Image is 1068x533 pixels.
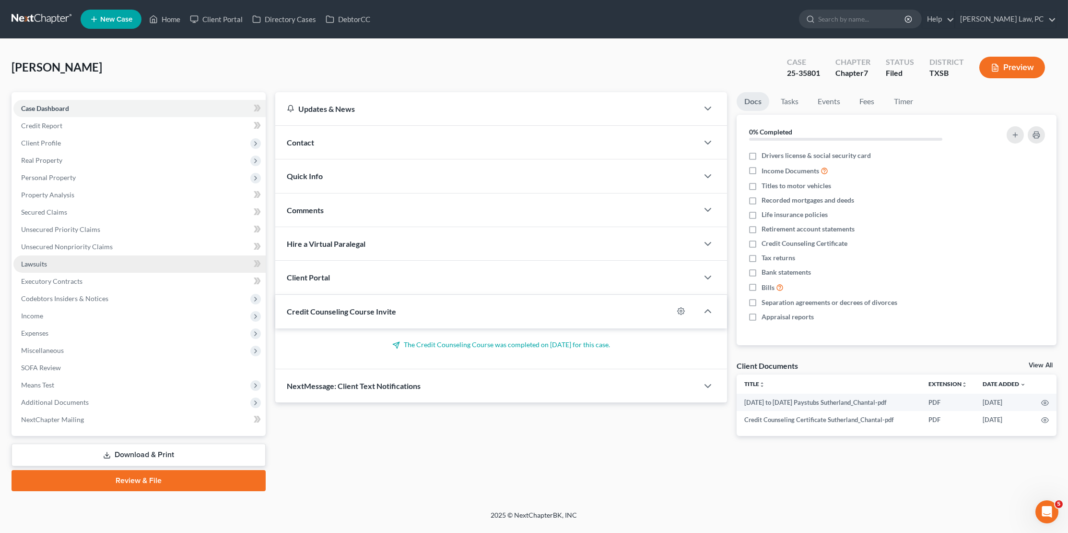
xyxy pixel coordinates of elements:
[21,173,76,182] span: Personal Property
[1055,500,1063,508] span: 5
[287,239,365,248] span: Hire a Virtual Paralegal
[762,239,847,248] span: Credit Counseling Certificate
[773,92,806,111] a: Tasks
[886,68,914,79] div: Filed
[762,166,819,176] span: Income Documents
[21,242,113,251] span: Unsecured Nonpriority Claims
[13,255,266,273] a: Lawsuits
[762,181,831,191] span: Titles to motor vehicles
[100,16,132,23] span: New Case
[13,186,266,204] a: Property Analysis
[762,151,871,160] span: Drivers license & social security card
[287,138,314,147] span: Contact
[144,11,185,28] a: Home
[13,221,266,238] a: Unsecured Priority Claims
[247,11,321,28] a: Directory Cases
[975,394,1033,411] td: [DATE]
[13,238,266,255] a: Unsecured Nonpriority Claims
[975,411,1033,428] td: [DATE]
[21,294,108,303] span: Codebtors Insiders & Notices
[852,92,882,111] a: Fees
[287,104,687,114] div: Updates & News
[287,206,324,215] span: Comments
[749,128,792,136] strong: 0% Completed
[922,11,954,28] a: Help
[762,210,828,219] span: Life insurance policies
[737,361,798,371] div: Client Documents
[762,253,795,263] span: Tax returns
[12,444,266,466] a: Download & Print
[762,195,854,205] span: Recorded mortgages and deeds
[737,394,921,411] td: [DATE] to [DATE] Paystubs Sutherland_Chantal-pdf
[810,92,848,111] a: Events
[287,340,716,350] p: The Credit Counseling Course was completed on [DATE] for this case.
[962,382,967,388] i: unfold_more
[287,171,323,181] span: Quick Info
[21,121,62,130] span: Credit Report
[21,346,64,354] span: Miscellaneous
[955,11,1056,28] a: [PERSON_NAME] Law, PC
[929,68,964,79] div: TXSB
[287,381,421,390] span: NextMessage: Client Text Notifications
[979,57,1045,78] button: Preview
[762,298,897,307] span: Separation agreements or decrees of divorces
[21,381,54,389] span: Means Test
[1020,382,1026,388] i: expand_more
[929,57,964,68] div: District
[21,139,61,147] span: Client Profile
[737,92,769,111] a: Docs
[287,307,396,316] span: Credit Counseling Course Invite
[13,273,266,290] a: Executory Contracts
[21,398,89,406] span: Additional Documents
[287,273,330,282] span: Client Portal
[21,208,67,216] span: Secured Claims
[762,224,855,234] span: Retirement account statements
[21,260,47,268] span: Lawsuits
[21,156,62,164] span: Real Property
[759,382,765,388] i: unfold_more
[13,359,266,376] a: SOFA Review
[835,68,870,79] div: Chapter
[886,57,914,68] div: Status
[13,117,266,134] a: Credit Report
[12,470,266,491] a: Review & File
[928,380,967,388] a: Extensionunfold_more
[21,277,82,285] span: Executory Contracts
[762,283,775,292] span: Bills
[921,411,975,428] td: PDF
[21,225,100,233] span: Unsecured Priority Claims
[737,411,921,428] td: Credit Counseling Certificate Sutherland_Chantal-pdf
[886,92,921,111] a: Timer
[21,312,43,320] span: Income
[818,10,906,28] input: Search by name...
[744,380,765,388] a: Titleunfold_more
[21,415,84,424] span: NextChapter Mailing
[13,204,266,221] a: Secured Claims
[21,363,61,372] span: SOFA Review
[787,68,820,79] div: 25-35801
[21,191,74,199] span: Property Analysis
[1029,362,1053,369] a: View All
[787,57,820,68] div: Case
[762,267,811,277] span: Bank statements
[983,380,1026,388] a: Date Added expand_more
[864,68,868,77] span: 7
[185,11,247,28] a: Client Portal
[321,11,375,28] a: DebtorCC
[13,100,266,117] a: Case Dashboard
[21,104,69,112] span: Case Dashboard
[12,60,102,74] span: [PERSON_NAME]
[1035,500,1058,523] iframe: Intercom live chat
[762,312,814,322] span: Appraisal reports
[261,510,808,528] div: 2025 © NextChapterBK, INC
[921,394,975,411] td: PDF
[21,329,48,337] span: Expenses
[835,57,870,68] div: Chapter
[13,411,266,428] a: NextChapter Mailing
